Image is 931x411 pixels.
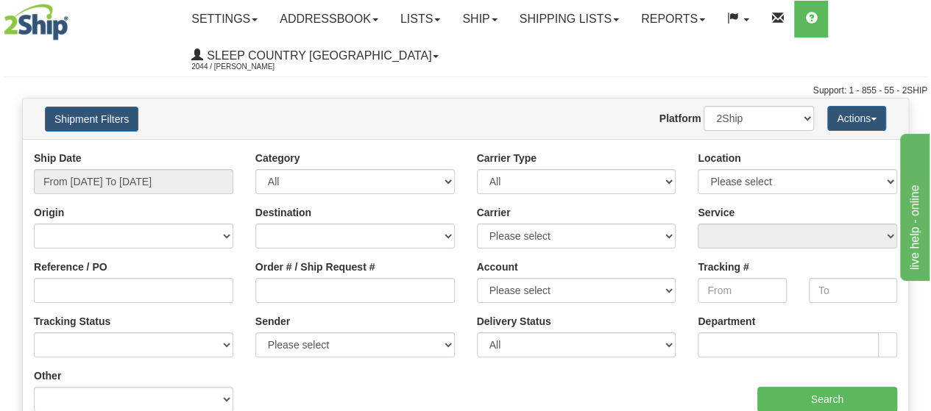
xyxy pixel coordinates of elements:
button: Actions [827,106,886,131]
a: Lists [389,1,451,37]
label: Ship Date [34,151,82,165]
label: Department [698,314,755,329]
label: Origin [34,205,64,220]
label: Service [698,205,734,220]
label: Platform [659,111,701,126]
label: Tracking # [698,260,748,274]
label: Delivery Status [477,314,551,329]
a: Ship [451,1,508,37]
label: Other [34,368,61,383]
label: Sender [255,314,290,329]
div: Support: 1 - 855 - 55 - 2SHIP [4,85,927,97]
span: Sleep Country [GEOGRAPHIC_DATA] [203,49,431,62]
img: logo2044.jpg [4,4,68,40]
label: Account [477,260,518,274]
label: Order # / Ship Request # [255,260,375,274]
label: Category [255,151,300,165]
span: 2044 / [PERSON_NAME] [191,60,302,74]
label: Tracking Status [34,314,110,329]
label: Carrier Type [477,151,537,165]
label: Carrier [477,205,511,220]
label: Location [698,151,740,165]
button: Shipment Filters [45,107,138,132]
a: Shipping lists [509,1,630,37]
a: Settings [180,1,269,37]
a: Addressbook [269,1,389,37]
input: To [809,278,897,303]
iframe: chat widget [897,130,930,280]
label: Reference / PO [34,260,107,274]
label: Destination [255,205,311,220]
div: live help - online [11,9,136,26]
a: Sleep Country [GEOGRAPHIC_DATA] 2044 / [PERSON_NAME] [180,37,450,74]
a: Reports [630,1,716,37]
input: From [698,278,786,303]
